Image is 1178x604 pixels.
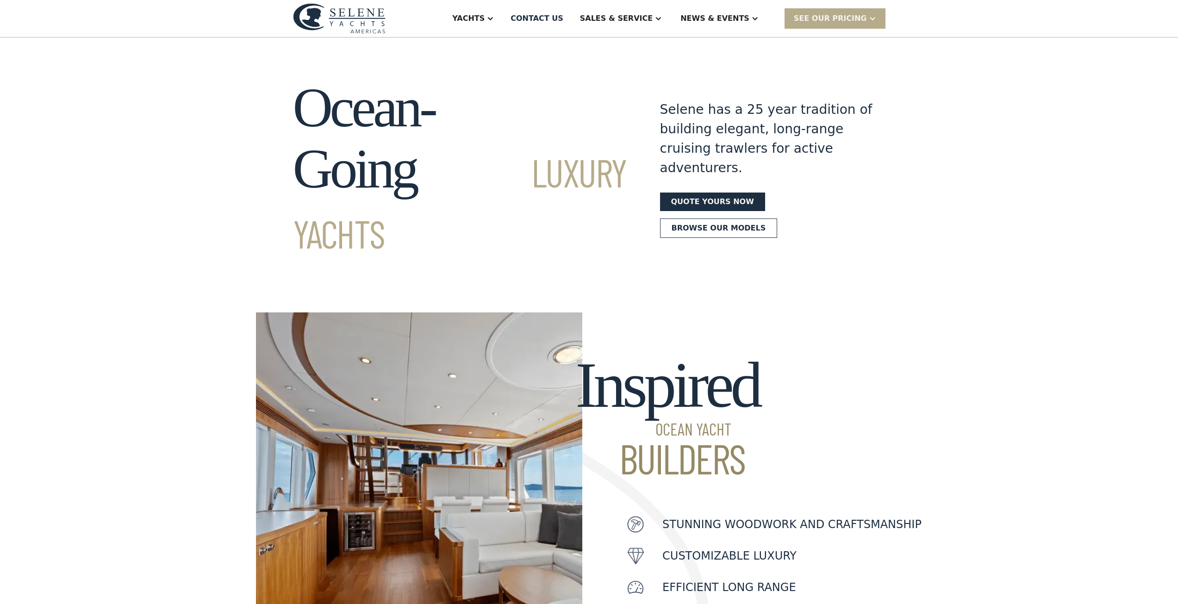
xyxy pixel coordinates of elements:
[662,516,922,533] p: Stunning woodwork and craftsmanship
[662,579,796,596] p: Efficient Long Range
[293,149,627,256] span: Luxury Yachts
[680,13,749,24] div: News & EVENTS
[660,100,873,178] div: Selene has a 25 year tradition of building elegant, long-range cruising trawlers for active adven...
[575,349,759,479] h2: Inspired
[575,437,759,479] span: Builders
[785,8,885,28] div: SEE Our Pricing
[511,13,563,24] div: Contact US
[575,421,759,437] span: Ocean Yacht
[662,548,797,564] p: customizable luxury
[293,77,627,261] h1: Ocean-Going
[293,3,386,33] img: logo
[580,13,653,24] div: Sales & Service
[660,193,765,211] a: Quote yours now
[452,13,485,24] div: Yachts
[627,548,644,564] img: icon
[794,13,867,24] div: SEE Our Pricing
[660,218,778,238] a: Browse our models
